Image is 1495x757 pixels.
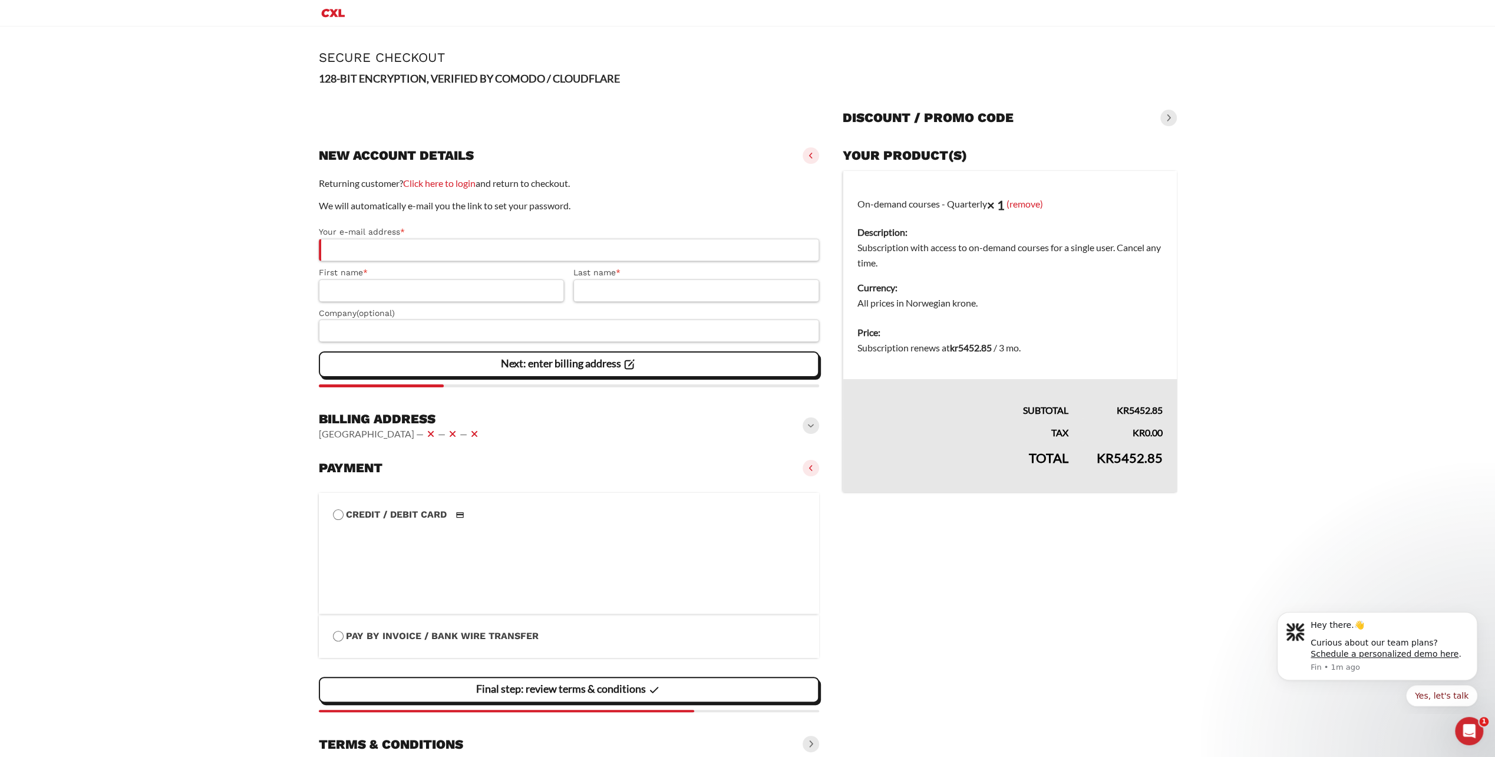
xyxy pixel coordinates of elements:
iframe: Intercom live chat [1455,717,1483,745]
vaadin-button: Final step: review terms & conditions [319,677,820,703]
td: On-demand courses - Quarterly [843,171,1177,318]
span: kr [1097,450,1114,466]
p: Returning customer? and return to checkout. [319,176,820,191]
iframe: Secure payment input frame [331,520,803,600]
span: 1 [1479,717,1489,726]
span: kr [950,342,958,353]
h3: Terms & conditions [319,736,463,753]
bdi: 5452.85 [950,342,992,353]
h3: New account details [319,147,474,164]
input: Pay by Invoice / Bank Wire Transfer [333,631,344,641]
dt: Price: [857,325,1162,340]
th: Tax [843,418,1083,440]
bdi: 5452.85 [1117,404,1163,416]
h1: Secure Checkout [319,50,1177,65]
dt: Description: [857,225,1162,240]
span: kr [1133,427,1145,438]
a: (remove) [1006,198,1043,209]
label: Company [319,307,820,320]
dd: All prices in Norwegian krone. [857,295,1162,311]
h3: Payment [319,460,382,476]
strong: × 1 [987,197,1005,213]
h3: Discount / promo code [843,110,1014,126]
strong: 128-BIT ENCRYPTION, VERIFIED BY COMODO / CLOUDFLARE [319,72,620,85]
h3: Billing address [319,411,481,427]
vaadin-horizontal-layout: [GEOGRAPHIC_DATA] — — — [319,427,481,441]
th: Subtotal [843,379,1083,418]
bdi: 0.00 [1133,427,1163,438]
p: We will automatically e-mail you the link to set your password. [319,198,820,213]
label: Pay by Invoice / Bank Wire Transfer [333,628,806,644]
label: Credit / Debit Card [333,507,806,522]
dt: Currency: [857,280,1162,295]
input: Credit / Debit CardCredit / Debit Card [333,509,344,520]
label: First name [319,266,565,279]
span: Subscription renews at . [857,342,1021,353]
span: kr [1117,404,1129,416]
label: Last name [573,266,819,279]
img: Credit / Debit Card [449,508,471,522]
span: (optional) [357,308,395,318]
label: Your e-mail address [319,225,820,239]
dd: Subscription with access to on-demand courses for a single user. Cancel any time. [857,240,1162,271]
bdi: 5452.85 [1097,450,1163,466]
th: Total [843,440,1083,492]
span: / 3 mo [994,342,1019,353]
vaadin-button: Next: enter billing address [319,351,820,377]
a: Click here to login [403,177,476,189]
iframe: Intercom notifications message [1259,602,1495,713]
